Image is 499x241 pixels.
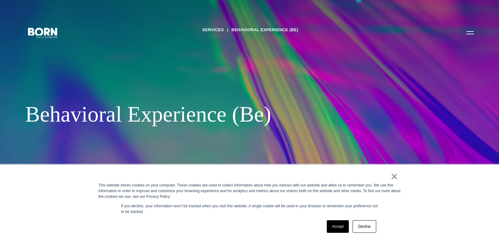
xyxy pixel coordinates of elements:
[353,220,376,233] a: Decline
[99,182,401,199] div: This website stores cookies on your computer. These cookies are used to collect information about...
[121,203,378,215] p: If you decline, your information won’t be tracked when you visit this website. A single cookie wi...
[391,174,398,179] a: ×
[25,101,384,127] div: Behavioral Experience (Be)
[231,25,298,35] a: Behavioral Experience (Be)
[462,26,478,39] button: Open
[202,25,224,35] a: Services
[327,220,349,233] a: Accept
